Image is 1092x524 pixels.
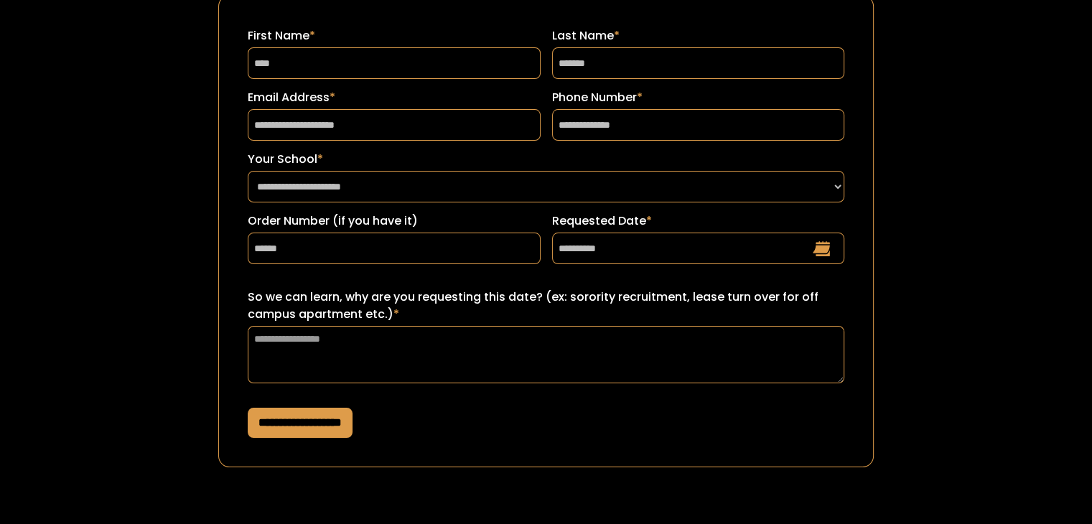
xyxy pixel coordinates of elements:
[248,27,540,45] label: First Name
[552,212,844,230] label: Requested Date
[248,89,540,106] label: Email Address
[248,212,540,230] label: Order Number (if you have it)
[552,27,844,45] label: Last Name
[552,89,844,106] label: Phone Number
[248,289,844,323] label: So we can learn, why are you requesting this date? (ex: sorority recruitment, lease turn over for...
[248,151,844,168] label: Your School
